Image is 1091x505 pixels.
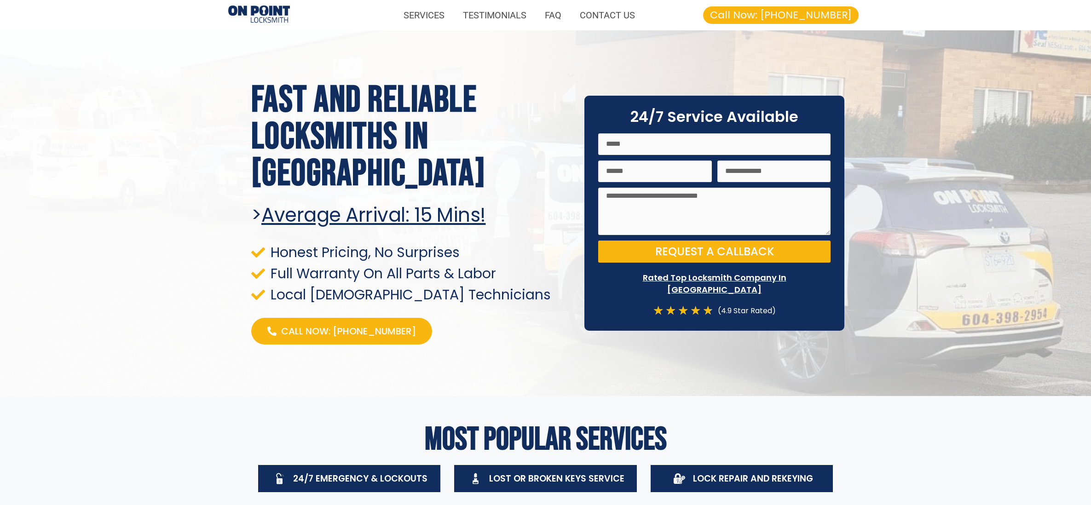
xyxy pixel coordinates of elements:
[251,318,432,344] a: Call Now: [PHONE_NUMBER]
[454,5,536,26] a: TESTIMONIALS
[653,304,713,317] div: 4.7/5
[665,304,676,317] i: ★
[678,304,688,317] i: ★
[655,246,774,257] span: Request a Callback
[228,6,290,24] img: Locksmiths Locations 1
[703,304,713,317] i: ★
[261,201,486,229] u: Average arrival: 15 Mins!
[710,10,852,20] span: Call Now: [PHONE_NUMBER]
[571,5,644,26] a: CONTACT US
[653,304,664,317] i: ★
[268,246,460,258] span: Honest Pricing, No Surprises
[713,304,776,317] div: (4.9 Star Rated)
[268,267,496,280] span: Full Warranty On All Parts & Labor
[394,5,454,26] a: SERVICES
[251,424,840,456] h2: Most Popular Services
[598,133,831,269] form: On Point Locksmith Victoria Form
[690,304,701,317] i: ★
[598,109,831,124] h2: 24/7 Service Available
[268,288,551,301] span: Local [DEMOGRAPHIC_DATA] Technicians
[536,5,571,26] a: FAQ
[299,5,644,26] nav: Menu
[598,272,831,295] p: Rated Top Locksmith Company In [GEOGRAPHIC_DATA]
[598,241,831,263] button: Request a Callback
[251,204,571,227] h2: >
[251,82,571,192] h1: Fast and Reliable Locksmiths In [GEOGRAPHIC_DATA]
[703,6,859,24] a: Call Now: [PHONE_NUMBER]
[281,325,416,338] span: Call Now: [PHONE_NUMBER]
